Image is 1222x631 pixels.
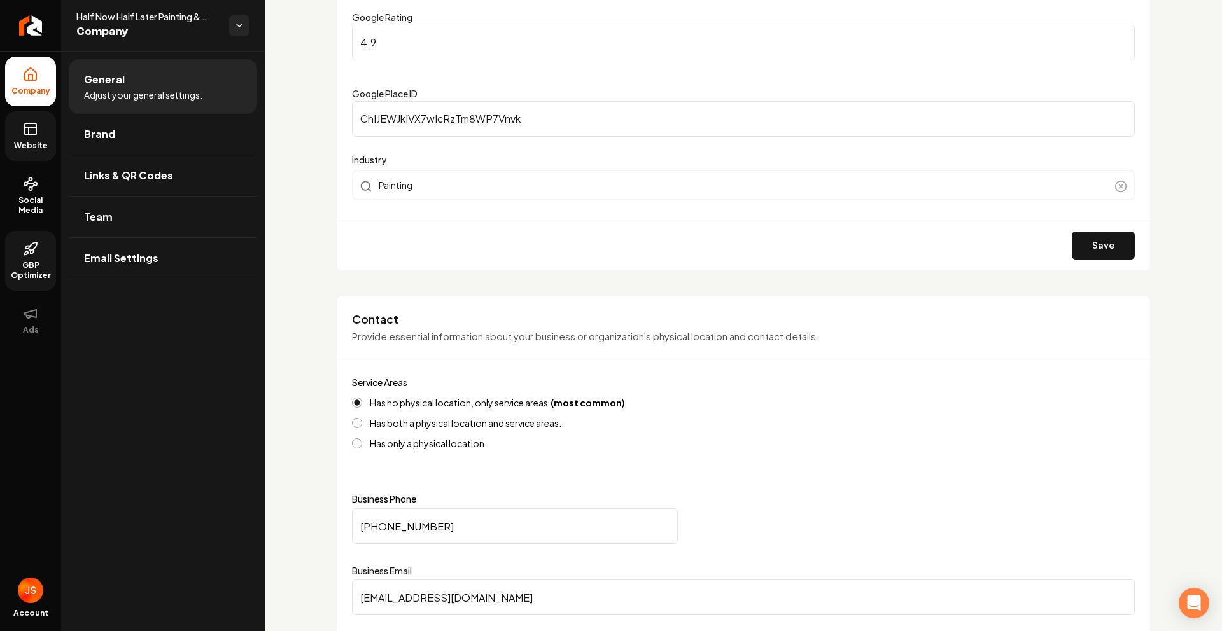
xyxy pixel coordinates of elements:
label: Google Rating [352,11,412,23]
span: Adjust your general settings. [84,88,202,101]
a: Brand [69,114,257,155]
img: James Shamoun [18,578,43,603]
strong: (most common) [551,397,625,408]
span: GBP Optimizer [5,260,56,281]
button: Save [1072,232,1135,260]
p: Provide essential information about your business or organization's physical location and contact... [352,329,1135,344]
label: Business Email [352,564,1135,577]
span: Account [13,608,48,618]
span: General [84,72,125,87]
button: Open user button [18,578,43,603]
span: Brand [84,127,115,142]
span: Links & QR Codes [84,168,173,183]
span: Website [9,141,53,151]
label: Has both a physical location and service areas. [370,419,561,427]
span: Company [6,86,55,96]
img: Rebolt Logo [19,15,43,36]
label: Google Place ID [352,88,418,99]
span: Social Media [5,195,56,216]
a: GBP Optimizer [5,231,56,291]
span: Half Now Half Later Painting & Remodeling LLC [76,10,219,23]
h3: Contact [352,312,1135,327]
a: Links & QR Codes [69,155,257,196]
a: Email Settings [69,238,257,279]
span: Company [76,23,219,41]
label: Service Areas [352,377,407,388]
a: Website [5,111,56,161]
input: Business Email [352,579,1135,615]
button: Ads [5,296,56,345]
span: Ads [18,325,44,335]
a: Team [69,197,257,237]
span: Team [84,209,113,225]
label: Industry [352,152,1135,167]
a: Social Media [5,166,56,226]
input: Google Place ID [352,101,1135,137]
label: Business Phone [352,494,1135,503]
div: Open Intercom Messenger [1179,588,1209,618]
input: Google Rating [352,25,1135,60]
label: Has no physical location, only service areas. [370,398,625,407]
span: Email Settings [84,251,158,266]
label: Has only a physical location. [370,439,487,448]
